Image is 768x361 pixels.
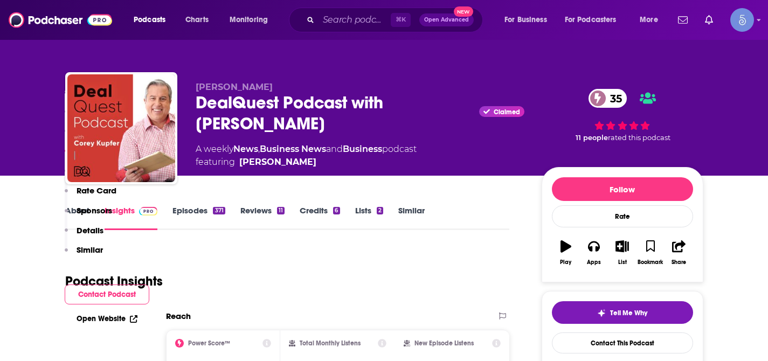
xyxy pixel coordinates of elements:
span: 11 people [576,134,608,142]
span: Open Advanced [424,17,469,23]
a: Credits6 [300,205,340,230]
span: More [640,12,658,27]
div: 2 [377,207,383,214]
div: Play [560,259,571,266]
span: ⌘ K [391,13,411,27]
a: Business [343,144,382,154]
span: , [258,144,260,154]
button: open menu [497,11,561,29]
span: For Business [504,12,547,27]
div: Share [672,259,686,266]
button: Apps [580,233,608,272]
button: open menu [126,11,179,29]
button: Bookmark [636,233,665,272]
div: A weekly podcast [196,143,417,169]
button: Contact Podcast [65,284,149,304]
h2: New Episode Listens [414,339,474,347]
a: Reviews11 [240,205,285,230]
img: Podchaser - Follow, Share and Rate Podcasts [9,10,112,30]
div: 11 [277,207,285,214]
input: Search podcasts, credits, & more... [319,11,391,29]
div: 371 [213,207,225,214]
iframe: Intercom live chat [731,324,757,350]
button: Open AdvancedNew [419,13,474,26]
span: For Podcasters [565,12,617,27]
button: tell me why sparkleTell Me Why [552,301,693,324]
p: Similar [77,245,103,255]
a: Business News [260,144,326,154]
a: Open Website [77,314,137,323]
img: tell me why sparkle [597,309,606,317]
span: [PERSON_NAME] [196,82,273,92]
p: Details [77,225,103,235]
button: Show profile menu [730,8,754,32]
button: open menu [222,11,282,29]
a: Similar [398,205,425,230]
button: Share [665,233,693,272]
a: Charts [178,11,215,29]
button: open menu [632,11,672,29]
span: rated this podcast [608,134,670,142]
button: Play [552,233,580,272]
img: User Profile [730,8,754,32]
span: Podcasts [134,12,165,27]
a: Show notifications dropdown [674,11,692,29]
div: 35 11 peoplerated this podcast [542,82,703,149]
h2: Power Score™ [188,339,230,347]
a: Episodes371 [172,205,225,230]
span: New [454,6,473,17]
span: Monitoring [230,12,268,27]
a: 35 [589,89,627,108]
p: Sponsors [77,205,112,216]
button: Follow [552,177,693,201]
span: Logged in as Spiral5-G1 [730,8,754,32]
button: List [608,233,636,272]
div: Search podcasts, credits, & more... [299,8,493,32]
span: and [326,144,343,154]
button: Sponsors [65,205,112,225]
button: Similar [65,245,103,265]
span: 35 [599,89,627,108]
div: Bookmark [638,259,663,266]
a: Lists2 [355,205,383,230]
button: open menu [558,11,632,29]
div: 6 [333,207,340,214]
div: Apps [587,259,601,266]
img: DealQuest Podcast with Corey Kupfer [67,74,175,182]
span: Charts [185,12,209,27]
h2: Reach [166,311,191,321]
a: Contact This Podcast [552,332,693,353]
button: Details [65,225,103,245]
span: Claimed [494,109,520,115]
a: News [233,144,258,154]
div: List [618,259,627,266]
h2: Total Monthly Listens [300,339,361,347]
a: Corey Kupfer [239,156,316,169]
div: Rate [552,205,693,227]
a: Show notifications dropdown [701,11,717,29]
span: Tell Me Why [610,309,647,317]
span: featuring [196,156,417,169]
